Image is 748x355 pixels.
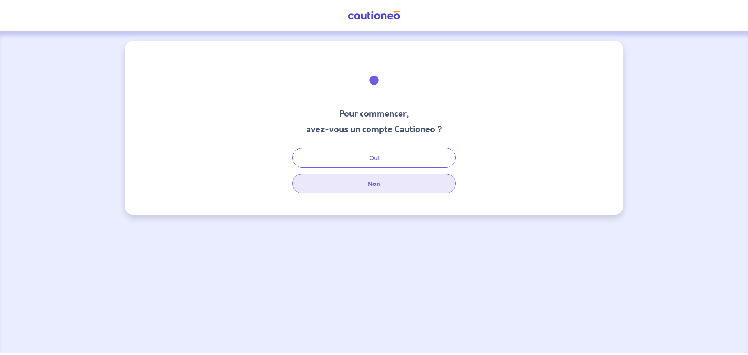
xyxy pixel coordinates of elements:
[306,123,442,136] h3: avez-vous un compte Cautioneo ?
[345,11,403,20] img: Cautioneo
[353,59,395,101] img: illu_welcome.svg
[306,108,442,120] h3: Pour commencer,
[292,148,456,168] button: Oui
[292,174,456,193] button: Non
